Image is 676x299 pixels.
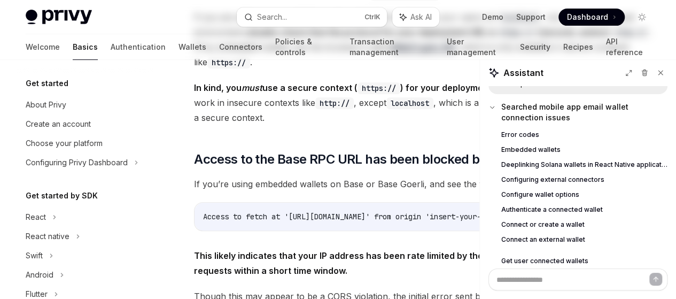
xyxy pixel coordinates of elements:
a: Support [516,12,546,22]
button: Toggle dark mode [633,9,650,26]
span: Ctrl K [364,13,380,21]
a: Security [519,34,550,60]
code: https:// [207,57,250,68]
a: API reference [605,34,650,60]
div: Choose your platform [26,137,103,150]
div: React [26,211,46,224]
span: Error codes [501,131,539,139]
a: Embedded wallets [501,143,667,156]
div: Swift [26,249,43,262]
a: Authenticate a connected wallet [501,203,667,216]
a: Basics [73,34,98,60]
span: Connect or create a wallet [501,220,585,229]
span: Access to the Base RPC URL has been blocked by CORS [194,151,524,168]
strong: In kind, you use a secure context ( ) for your deployment. [194,82,494,93]
a: Choose your platform [17,134,154,153]
button: Send message [649,273,662,286]
code: localhost [386,97,433,109]
span: Dashboard [567,12,608,22]
span: Embedded wallets [501,145,561,154]
div: Create an account [26,118,91,131]
a: Connect or create a wallet [501,218,667,231]
span: Embedded wallets will be created or work in insecure contexts like , except , which is a special ... [194,80,657,125]
a: Transaction management [349,34,433,60]
span: If you’re using embedded wallets on Base or Base Goerli, and see the following error: [194,177,657,191]
img: light logo [26,10,92,25]
a: Connectors [219,34,262,60]
a: About Privy [17,95,154,114]
a: Deeplinking Solana wallets in React Native applications [501,158,667,171]
div: About Privy [26,98,66,111]
span: Configure wallet options [501,190,579,199]
a: Wallets [178,34,206,60]
span: Access to fetch at '[URL][DOMAIN_NAME]' from origin 'insert-your-origin' has been blocked by CORS... [203,212,661,221]
div: Search... [257,11,287,24]
a: Error codes [501,128,667,141]
a: Recipes [563,34,593,60]
div: React native [26,230,69,243]
a: User management [447,34,507,60]
a: Create an account [17,114,154,134]
h5: Get started by SDK [26,189,98,202]
a: Welcome [26,34,60,60]
button: Search...CtrlK [237,7,387,27]
button: Searched mobile app email wallet connection issues [488,102,667,123]
span: Assistant [503,66,543,79]
code: https:// [358,82,400,94]
a: Policies & controls [275,34,336,60]
h5: Get started [26,77,68,90]
em: must [242,82,262,93]
div: Configuring Privy Dashboard [26,156,128,169]
a: Authentication [111,34,166,60]
span: Configuring external connectors [501,175,604,184]
a: Configuring external connectors [501,173,667,186]
span: Searched mobile app email wallet connection issues [501,102,667,123]
a: Configure wallet options [501,188,667,201]
a: Get user connected wallets [501,255,667,267]
a: Demo [482,12,503,22]
strong: This likely indicates that your IP address has been rate limited by the Blast RPC URL for making ... [194,250,633,276]
span: Get user connected wallets [501,257,588,265]
a: Dashboard [558,9,625,26]
a: Connect an external wallet [501,233,667,246]
span: Connect an external wallet [501,235,585,244]
code: http:// [315,97,354,109]
span: Authenticate a connected wallet [501,205,603,214]
div: Android [26,269,53,281]
span: Ask AI [410,12,432,22]
span: Deeplinking Solana wallets in React Native applications [501,160,667,169]
button: Ask AI [392,7,439,27]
